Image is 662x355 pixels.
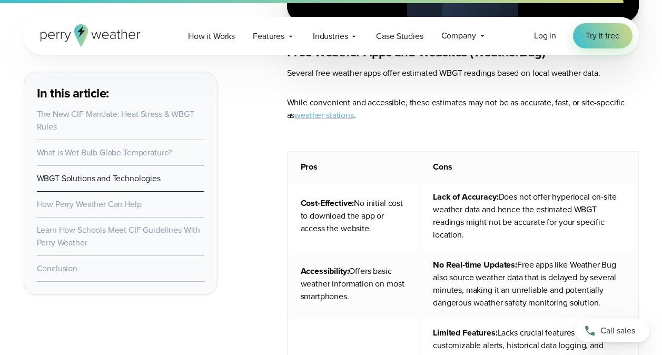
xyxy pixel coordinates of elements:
strong: Cons [433,161,452,173]
a: Learn How Schools Meet CIF Guidelines With Perry Weather [37,224,201,249]
span: Case Studies [376,30,423,43]
a: weather stations [294,109,354,121]
a: Log in [534,29,556,42]
span: How it Works [188,30,235,43]
span: Company [441,29,476,42]
strong: Cost-Effective: [301,197,354,209]
strong: Accessibility: [301,265,349,277]
span: Features [253,30,284,43]
span: Call sales [600,324,635,337]
a: What is Wet Bulb Globe Temperature? [37,146,172,159]
a: Try it free [573,23,632,48]
strong: Pros [301,161,318,173]
strong: Lack of Accuracy: [433,191,498,203]
p: While convenient and accessible, these estimates may not be as accurate, fast, or site-specific as . [287,96,639,122]
a: Call sales [576,319,649,342]
a: Case Studies [367,25,432,47]
td: Does not offer hyperlocal on-site weather data and hence the estimated WBGT readings might not be... [420,182,638,250]
span: Industries [313,30,348,43]
td: No initial cost to download the app or access the website. [288,182,420,250]
a: How it Works [179,25,244,47]
a: Conclusion [37,262,78,274]
h3: In this article: [37,85,204,102]
a: The New CIF Mandate: Heat Stress & WBGT Rules [37,108,194,133]
td: Free apps like Weather Bug also source weather data that is delayed by several minutes, making it... [420,250,638,318]
td: Offers basic weather information on most smartphones. [288,250,420,318]
span: Try it free [586,29,619,42]
strong: Limited Features: [433,327,497,339]
strong: No Real-time Updates: [433,259,517,271]
h3: Free Weather Apps and Websites (WeatherBug) [287,44,639,61]
p: Several free weather apps offer estimated WBGT readings based on local weather data. [287,67,639,80]
a: How Perry Weather Can Help [37,198,142,210]
a: WBGT Solutions and Technologies [37,172,161,184]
